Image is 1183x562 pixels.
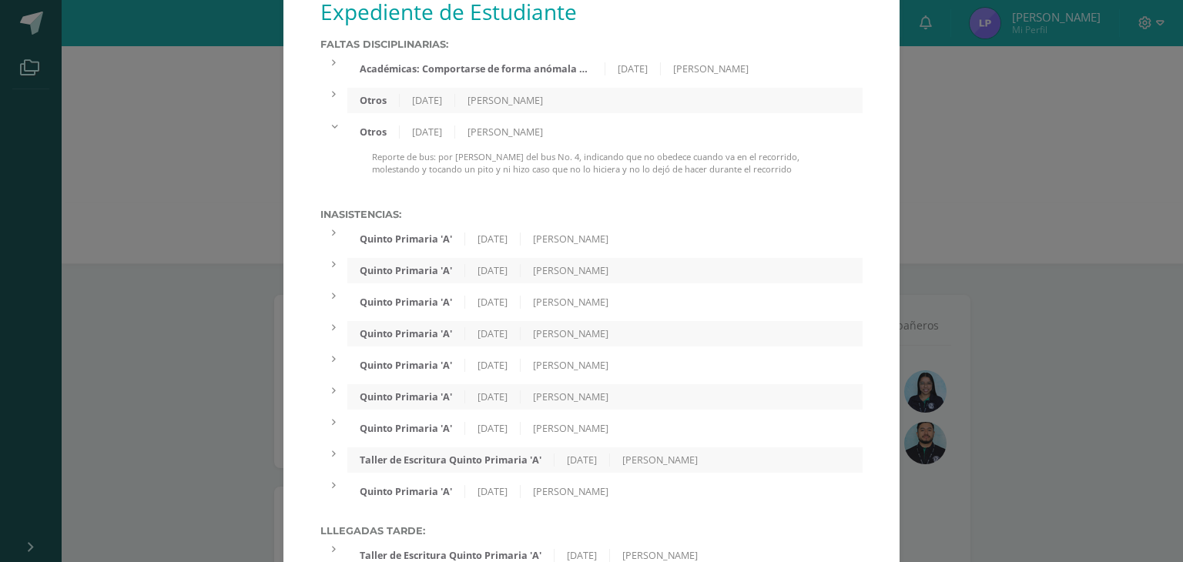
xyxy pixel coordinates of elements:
[347,264,465,277] div: Quinto Primaria 'A'
[347,327,465,340] div: Quinto Primaria 'A'
[347,94,400,107] div: Otros
[521,264,621,277] div: [PERSON_NAME]
[465,232,521,246] div: [DATE]
[400,125,455,139] div: [DATE]
[320,209,863,220] label: Inasistencias:
[347,390,465,403] div: Quinto Primaria 'A'
[455,125,555,139] div: [PERSON_NAME]
[347,549,555,562] div: Taller de Escritura Quinto Primaria 'A'
[521,422,621,435] div: [PERSON_NAME]
[555,453,610,467] div: [DATE]
[661,62,761,75] div: [PERSON_NAME]
[555,549,610,562] div: [DATE]
[465,359,521,372] div: [DATE]
[320,525,863,537] label: Lllegadas tarde:
[347,422,465,435] div: Quinto Primaria 'A'
[521,327,621,340] div: [PERSON_NAME]
[465,422,521,435] div: [DATE]
[465,485,521,498] div: [DATE]
[465,390,521,403] div: [DATE]
[347,296,465,309] div: Quinto Primaria 'A'
[465,264,521,277] div: [DATE]
[521,485,621,498] div: [PERSON_NAME]
[521,390,621,403] div: [PERSON_NAME]
[320,38,863,50] label: Faltas Disciplinarias:
[455,94,555,107] div: [PERSON_NAME]
[347,62,605,75] div: Académicas: Comportarse de forma anómala en pruebas o exámenes.
[347,485,465,498] div: Quinto Primaria 'A'
[521,232,621,246] div: [PERSON_NAME]
[610,549,710,562] div: [PERSON_NAME]
[347,453,555,467] div: Taller de Escritura Quinto Primaria 'A'
[521,296,621,309] div: [PERSON_NAME]
[400,94,455,107] div: [DATE]
[521,359,621,372] div: [PERSON_NAME]
[347,151,863,188] div: Reporte de bus: por [PERSON_NAME] del bus No. 4, indicando que no obedece cuando va en el recorri...
[465,296,521,309] div: [DATE]
[465,327,521,340] div: [DATE]
[347,232,465,246] div: Quinto Primaria 'A'
[610,453,710,467] div: [PERSON_NAME]
[605,62,661,75] div: [DATE]
[347,359,465,372] div: Quinto Primaria 'A'
[347,125,400,139] div: Otros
